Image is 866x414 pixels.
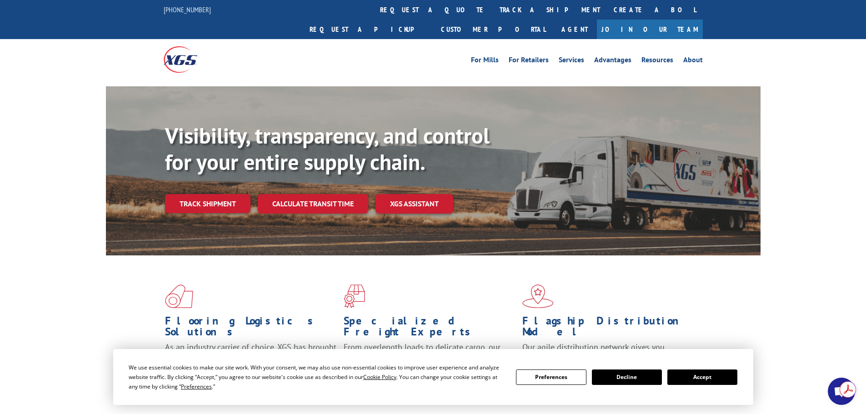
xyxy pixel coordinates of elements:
a: [PHONE_NUMBER] [164,5,211,14]
a: Calculate transit time [258,194,368,214]
a: For Mills [471,56,499,66]
h1: Flagship Distribution Model [522,315,694,342]
span: Cookie Policy [363,373,396,381]
span: Our agile distribution network gives you nationwide inventory management on demand. [522,342,690,363]
h1: Flooring Logistics Solutions [165,315,337,342]
a: For Retailers [509,56,549,66]
span: Preferences [181,383,212,390]
span: As an industry carrier of choice, XGS has brought innovation and dedication to flooring logistics... [165,342,336,374]
div: Cookie Consent Prompt [113,349,753,405]
a: About [683,56,703,66]
div: We use essential cookies to make our site work. With your consent, we may also use non-essential ... [129,363,505,391]
h1: Specialized Freight Experts [344,315,516,342]
p: From overlength loads to delicate cargo, our experienced staff knows the best way to move your fr... [344,342,516,382]
a: Customer Portal [434,20,552,39]
button: Accept [667,369,737,385]
a: Track shipment [165,194,250,213]
a: Advantages [594,56,631,66]
button: Decline [592,369,662,385]
a: Resources [641,56,673,66]
a: Agent [552,20,597,39]
button: Preferences [516,369,586,385]
img: xgs-icon-focused-on-flooring-red [344,284,365,308]
a: Join Our Team [597,20,703,39]
a: Services [559,56,584,66]
div: Open chat [828,378,855,405]
img: xgs-icon-flagship-distribution-model-red [522,284,554,308]
a: Request a pickup [303,20,434,39]
a: XGS ASSISTANT [375,194,453,214]
b: Visibility, transparency, and control for your entire supply chain. [165,121,490,176]
img: xgs-icon-total-supply-chain-intelligence-red [165,284,193,308]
